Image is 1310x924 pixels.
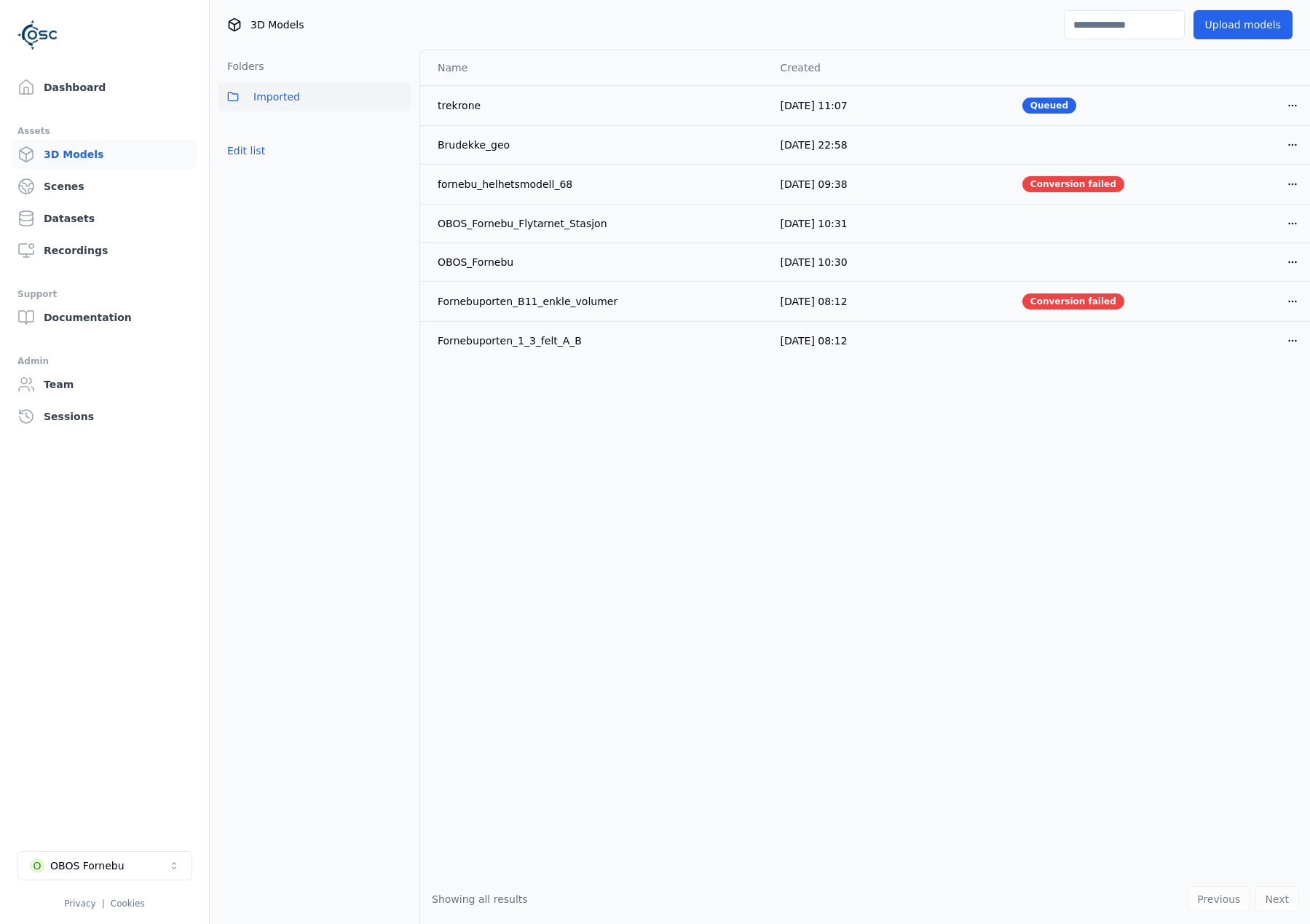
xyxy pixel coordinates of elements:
a: 3D Models [12,140,197,169]
th: Created [769,50,1011,85]
span: | [102,899,105,909]
span: [DATE] 08:12 [781,335,848,347]
div: Brudekke_geo [438,138,757,152]
a: Documentation [12,303,197,332]
div: fornebu_helhetsmodell_68 [438,177,757,191]
div: OBOS Fornebu [50,858,125,873]
span: [DATE] 10:31 [781,218,848,229]
a: Sessions [12,402,197,431]
div: Support [17,285,192,303]
a: Dashboard [12,73,197,102]
a: Privacy [64,899,95,909]
img: Logo [17,15,58,55]
div: trekrone [438,98,757,113]
a: Recordings [12,236,197,265]
div: OBOS_Fornebu [438,255,757,269]
span: 3D Models [250,17,304,32]
div: Fornebuporten_1_3_felt_A_B [438,333,757,348]
span: [DATE] 22:58 [781,139,848,151]
span: Imported [253,88,300,106]
div: Assets [17,122,192,140]
div: Conversion failed [1022,176,1124,192]
span: Showing all results [432,893,528,905]
span: [DATE] 11:07 [781,100,848,111]
a: Cookies [111,899,145,909]
h3: Folders [218,59,264,74]
button: Edit list [218,138,274,164]
div: Admin [17,352,192,370]
div: Conversion failed [1022,293,1124,309]
span: [DATE] 10:30 [781,256,848,268]
button: Select a workspace [17,851,192,880]
div: Queued [1022,98,1076,114]
div: O [30,858,44,873]
th: Name [420,50,769,85]
button: Imported [218,82,411,111]
div: Fornebuporten_B11_enkle_volumer [438,294,757,309]
a: Team [12,370,197,399]
span: [DATE] 09:38 [781,178,848,190]
a: Datasets [12,204,197,233]
span: [DATE] 08:12 [781,296,848,307]
button: Upload models [1193,10,1293,39]
div: OBOS_Fornebu_Flytarnet_Stasjon [438,216,757,231]
a: Scenes [12,172,197,201]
